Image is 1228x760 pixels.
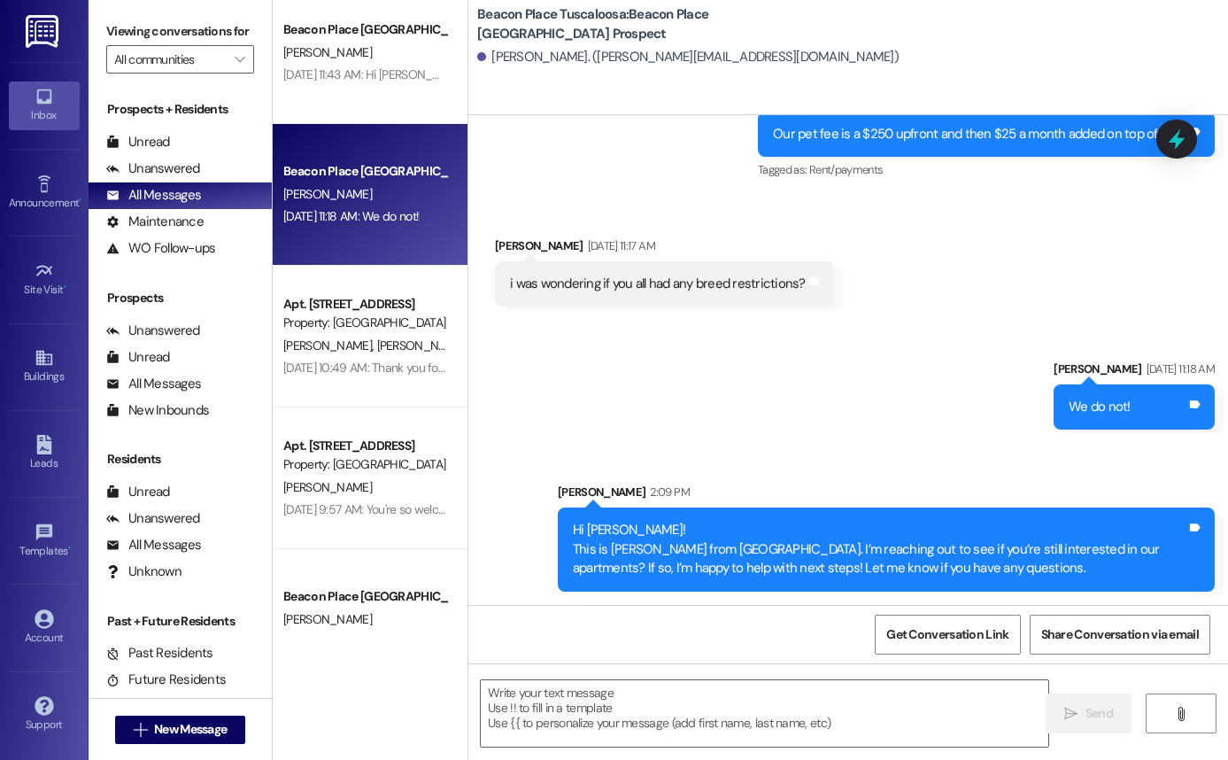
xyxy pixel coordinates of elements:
div: Apt. [STREET_ADDRESS] [283,437,447,455]
button: New Message [115,716,246,744]
a: Support [9,691,80,739]
div: Unanswered [106,509,200,528]
button: Get Conversation Link [875,615,1020,655]
div: All Messages [106,375,201,393]
div: Unread [106,133,170,151]
i:  [134,723,147,737]
div: Beacon Place [GEOGRAPHIC_DATA] Prospect [283,587,447,606]
span: [PERSON_NAME] [283,337,377,353]
div: [DATE] 11:18 AM [1142,360,1215,378]
i:  [1174,707,1187,721]
div: Future Residents [106,671,226,689]
div: [DATE] 11:17 AM [583,237,655,255]
div: Our pet fee is a $250 upfront and then $25 a month added on top of rent. [773,125,1186,143]
a: Account [9,604,80,652]
div: Maintenance [106,213,204,231]
div: i was wondering if you all had any breed restrictions? [510,275,806,293]
div: [DATE] 11:18 AM: We do not! [283,208,419,224]
div: [PERSON_NAME]. ([PERSON_NAME][EMAIL_ADDRESS][DOMAIN_NAME]) [477,48,899,66]
div: Unknown [106,562,181,581]
div: Unanswered [106,159,200,178]
div: Hi [PERSON_NAME]! This is [PERSON_NAME] from [GEOGRAPHIC_DATA]. I’m reaching out to see if you’re... [573,521,1186,578]
div: Tagged as: [758,157,1215,182]
a: Buildings [9,343,80,391]
span: New Message [154,720,227,739]
i:  [1064,707,1077,721]
a: Leads [9,430,80,477]
div: Past Residents [106,644,213,663]
div: New Inbounds [106,401,209,420]
span: [PERSON_NAME] [377,337,466,353]
img: ResiDesk Logo [26,15,62,48]
div: WO Follow-ups [106,239,215,258]
span: Rent/payments [809,162,884,177]
div: Apt. [STREET_ADDRESS] [283,295,447,314]
span: [PERSON_NAME] [283,479,372,495]
div: Residents [89,450,272,469]
button: Share Conversation via email [1030,615,1210,655]
div: Property: [GEOGRAPHIC_DATA] [GEOGRAPHIC_DATA] [283,455,447,474]
div: Beacon Place [GEOGRAPHIC_DATA] Prospect [283,20,447,39]
div: [DATE] 10:49 AM: Thank you for letting me know. I will see you then. [283,360,622,376]
div: Unanswered [106,322,200,340]
div: [PERSON_NAME] [1054,360,1215,384]
button: Send [1046,694,1131,733]
div: Unread [106,348,170,367]
div: We do not! [1069,398,1131,416]
div: [PERSON_NAME] [495,237,834,261]
a: Site Visit • [9,256,80,304]
span: [PERSON_NAME] [283,44,372,60]
a: Inbox [9,81,80,129]
span: Get Conversation Link [886,625,1008,644]
span: [PERSON_NAME] [283,186,372,202]
div: Beacon Place [GEOGRAPHIC_DATA] Prospect [283,162,447,181]
div: Past + Future Residents [89,612,272,631]
div: All Messages [106,186,201,205]
div: Prospects [89,289,272,307]
span: [PERSON_NAME] [283,611,372,627]
span: Share Conversation via email [1041,625,1199,644]
span: • [79,194,81,206]
input: All communities [114,45,226,74]
span: Send [1085,704,1113,723]
i:  [235,52,244,66]
b: Beacon Place Tuscaloosa: Beacon Place [GEOGRAPHIC_DATA] Prospect [477,5,831,43]
span: • [64,281,66,293]
label: Viewing conversations for [106,18,254,45]
div: Property: [GEOGRAPHIC_DATA] [GEOGRAPHIC_DATA] [283,314,447,332]
div: [PERSON_NAME] [558,483,1215,508]
div: Prospects + Residents [89,100,272,119]
a: Templates • [9,517,80,565]
div: All Messages [106,536,201,554]
div: Unread [106,483,170,501]
div: 2:09 PM [645,483,689,501]
div: [DATE] 9:57 AM: You're so welcome! Enjoy! [283,501,497,517]
span: • [68,542,71,554]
